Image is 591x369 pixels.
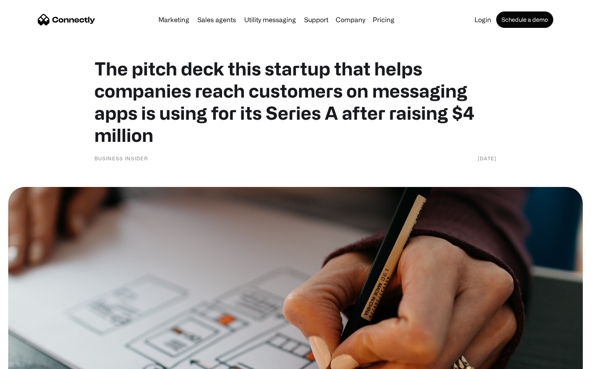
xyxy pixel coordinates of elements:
[496,11,553,28] a: Schedule a demo
[471,16,495,23] a: Login
[94,57,497,146] h1: The pitch deck this startup that helps companies reach customers on messaging apps is using for i...
[194,16,239,23] a: Sales agents
[336,14,365,25] div: Company
[8,355,49,366] aside: Language selected: English
[155,16,192,23] a: Marketing
[369,16,398,23] a: Pricing
[94,154,148,162] div: Business Insider
[478,154,497,162] div: [DATE]
[241,16,299,23] a: Utility messaging
[16,355,49,366] ul: Language list
[301,16,332,23] a: Support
